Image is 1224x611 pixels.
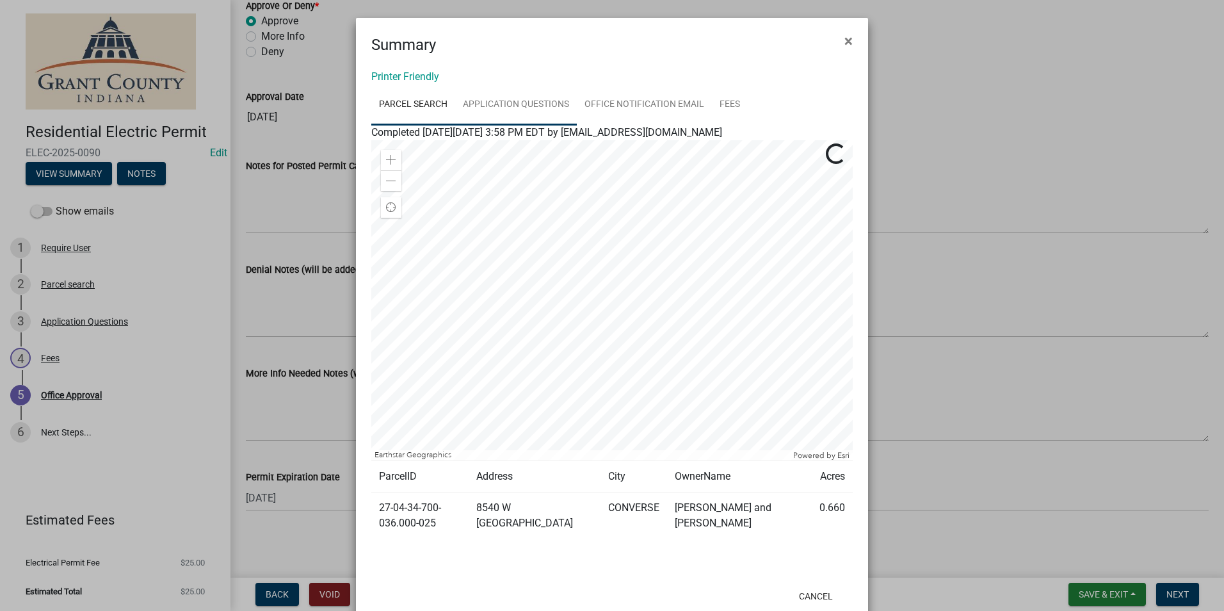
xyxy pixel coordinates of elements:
td: 8540 W [GEOGRAPHIC_DATA] [469,493,600,539]
td: [PERSON_NAME] and [PERSON_NAME] [667,493,812,539]
div: Find my location [381,197,401,218]
td: City [600,461,667,493]
span: × [844,32,853,50]
div: Zoom out [381,170,401,191]
button: Close [834,23,863,59]
div: Zoom in [381,150,401,170]
td: Acres [812,461,853,493]
div: Earthstar Geographics [371,450,790,460]
a: Fees [712,85,748,126]
td: 0.660 [812,493,853,539]
td: ParcelID [371,461,469,493]
div: Powered by [790,450,853,460]
a: Parcel search [371,85,455,126]
a: Application Questions [455,85,577,126]
a: Printer Friendly [371,70,439,83]
span: Completed [DATE][DATE] 3:58 PM EDT by [EMAIL_ADDRESS][DOMAIN_NAME] [371,126,722,138]
td: Address [469,461,600,493]
button: Cancel [789,585,843,608]
td: 27-04-34-700-036.000-025 [371,493,469,539]
td: CONVERSE [600,493,667,539]
td: OwnerName [667,461,812,493]
a: Esri [837,451,850,460]
a: Office Notification Email [577,85,712,126]
h4: Summary [371,33,436,56]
